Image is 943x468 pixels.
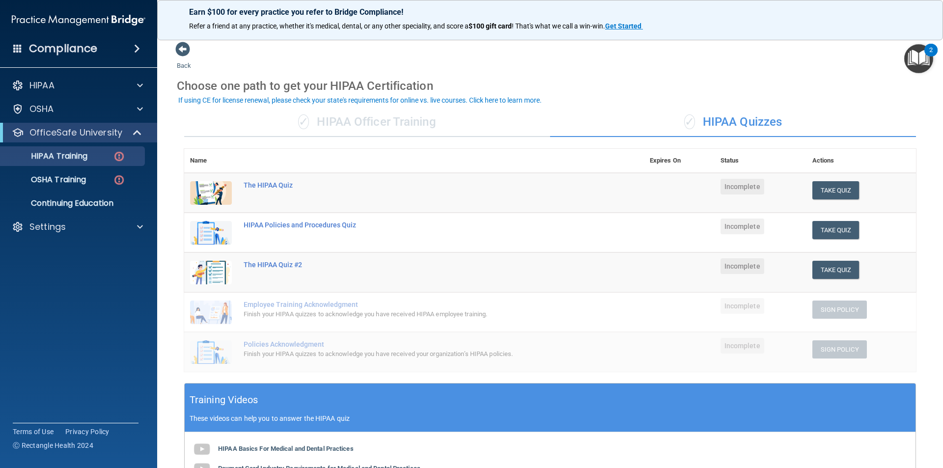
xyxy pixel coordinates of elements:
img: danger-circle.6113f641.png [113,174,125,186]
th: Name [184,149,238,173]
p: HIPAA [29,80,55,91]
div: HIPAA Policies and Procedures Quiz [244,221,595,229]
div: 2 [929,50,933,63]
a: Settings [12,221,143,233]
span: ✓ [298,114,309,129]
div: Choose one path to get your HIPAA Certification [177,72,923,100]
div: HIPAA Officer Training [184,108,550,137]
p: OSHA [29,103,54,115]
strong: $100 gift card [469,22,512,30]
a: HIPAA [12,80,143,91]
p: Continuing Education [6,198,140,208]
p: Earn $100 for every practice you refer to Bridge Compliance! [189,7,911,17]
span: Incomplete [721,219,764,234]
p: HIPAA Training [6,151,87,161]
h5: Training Videos [190,391,258,409]
span: Incomplete [721,258,764,274]
a: Privacy Policy [65,427,110,437]
a: OSHA [12,103,143,115]
span: Incomplete [721,338,764,354]
th: Status [715,149,806,173]
div: Finish your HIPAA quizzes to acknowledge you have received HIPAA employee training. [244,308,595,320]
p: OSHA Training [6,175,86,185]
div: HIPAA Quizzes [550,108,916,137]
button: If using CE for license renewal, please check your state's requirements for online vs. live cours... [177,95,543,105]
div: If using CE for license renewal, please check your state's requirements for online vs. live cours... [178,97,542,104]
a: Get Started [605,22,643,30]
th: Expires On [644,149,715,173]
button: Sign Policy [812,301,867,319]
span: ! That's what we call a win-win. [512,22,605,30]
p: These videos can help you to answer the HIPAA quiz [190,414,911,422]
h4: Compliance [29,42,97,55]
div: Policies Acknowledgment [244,340,595,348]
span: Ⓒ Rectangle Health 2024 [13,440,93,450]
img: danger-circle.6113f641.png [113,150,125,163]
a: Back [177,50,191,69]
button: Sign Policy [812,340,867,358]
div: The HIPAA Quiz [244,181,595,189]
p: OfficeSafe University [29,127,122,138]
a: Terms of Use [13,427,54,437]
b: HIPAA Basics For Medical and Dental Practices [218,445,354,452]
div: The HIPAA Quiz #2 [244,261,595,269]
div: Employee Training Acknowledgment [244,301,595,308]
img: gray_youtube_icon.38fcd6cc.png [192,440,212,459]
button: Take Quiz [812,261,860,279]
p: Settings [29,221,66,233]
a: OfficeSafe University [12,127,142,138]
span: Refer a friend at any practice, whether it's medical, dental, or any other speciality, and score a [189,22,469,30]
div: Finish your HIPAA quizzes to acknowledge you have received your organization’s HIPAA policies. [244,348,595,360]
span: Incomplete [721,179,764,194]
button: Open Resource Center, 2 new notifications [904,44,933,73]
img: PMB logo [12,10,145,30]
th: Actions [806,149,916,173]
span: ✓ [684,114,695,129]
button: Take Quiz [812,221,860,239]
button: Take Quiz [812,181,860,199]
strong: Get Started [605,22,641,30]
span: Incomplete [721,298,764,314]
